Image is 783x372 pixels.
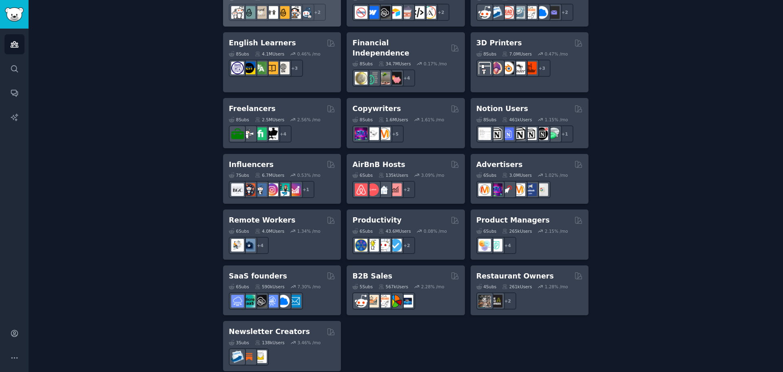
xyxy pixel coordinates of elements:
[229,284,249,290] div: 6 Sub s
[352,117,373,123] div: 8 Sub s
[378,295,390,307] img: b2b_sales
[297,172,321,178] div: 0.53 % /mo
[378,172,408,178] div: 135k Users
[378,61,411,67] div: 34.7M Users
[378,6,390,19] img: NoCodeSaaS
[355,295,367,307] img: sales
[355,183,367,196] img: airbnb_hosts
[254,62,267,74] img: language_exchange
[535,6,548,19] img: B2BSaaS
[476,38,522,48] h2: 3D Printers
[243,350,255,363] img: Substack
[545,284,568,290] div: 1.28 % /mo
[389,239,402,252] img: getdisciplined
[502,172,532,178] div: 3.0M Users
[499,292,516,310] div: + 2
[378,72,390,85] img: Fire
[545,172,568,178] div: 1.02 % /mo
[254,127,267,140] img: Fiverr
[252,237,269,254] div: + 4
[432,4,449,21] div: + 2
[255,284,285,290] div: 590k Users
[421,284,445,290] div: 2.28 % /mo
[421,117,444,123] div: 1.61 % /mo
[352,61,373,67] div: 8 Sub s
[378,239,390,252] img: productivity
[274,125,292,143] div: + 4
[231,62,244,74] img: languagelearning
[476,215,550,225] h2: Product Managers
[398,181,415,198] div: + 2
[476,51,497,57] div: 8 Sub s
[387,125,404,143] div: + 5
[398,69,415,87] div: + 4
[478,239,491,252] img: ProductManagement
[352,160,405,170] h2: AirBnB Hosts
[231,183,244,196] img: BeautyGuruChatter
[545,228,568,234] div: 2.15 % /mo
[286,60,303,77] div: + 3
[501,127,514,140] img: FreeNotionTemplates
[366,6,379,19] img: webflow
[229,215,295,225] h2: Remote Workers
[366,127,379,140] img: KeepWriting
[352,284,373,290] div: 5 Sub s
[277,62,290,74] img: Learn_English
[513,127,525,140] img: NotionGeeks
[229,340,249,345] div: 3 Sub s
[490,239,502,252] img: ProductMgmt
[490,6,502,19] img: Emailmarketing
[513,6,525,19] img: coldemail
[476,228,497,234] div: 6 Sub s
[389,6,402,19] img: Airtable
[478,183,491,196] img: marketing
[423,6,436,19] img: Adalo
[229,38,296,48] h2: English Learners
[243,62,255,74] img: EnglishLearning
[229,51,249,57] div: 8 Sub s
[231,127,244,140] img: forhire
[229,327,310,337] h2: Newsletter Creators
[229,117,249,123] div: 8 Sub s
[352,38,447,58] h2: Financial Independence
[255,228,285,234] div: 4.0M Users
[288,183,301,196] img: InstagramGrowthTips
[378,228,411,234] div: 43.6M Users
[478,6,491,19] img: sales
[524,62,537,74] img: FixMyPrint
[389,183,402,196] img: AirBnBInvesting
[255,117,285,123] div: 2.5M Users
[265,62,278,74] img: LearnEnglishOnReddit
[476,104,528,114] h2: Notion Users
[300,6,312,19] img: Parents
[265,6,278,19] img: toddlers
[255,51,285,57] div: 4.1M Users
[412,6,425,19] img: NoCodeMovement
[297,51,321,57] div: 0.46 % /mo
[513,183,525,196] img: advertising
[501,183,514,196] img: PPC
[366,72,379,85] img: FinancialPlanning
[478,62,491,74] img: 3Dprinting
[297,181,314,198] div: + 1
[524,183,537,196] img: FacebookAds
[355,239,367,252] img: LifeProTips
[424,61,447,67] div: 0.17 % /mo
[265,183,278,196] img: InstagramMarketing
[277,295,290,307] img: B2BSaaS
[254,295,267,307] img: NoCodeSaaS
[490,183,502,196] img: SEO
[389,295,402,307] img: B2BSales
[490,62,502,74] img: 3Dmodeling
[478,295,491,307] img: restaurantowners
[231,350,244,363] img: Emailmarketing
[502,228,532,234] div: 265k Users
[255,340,285,345] div: 138k Users
[547,6,560,19] img: EmailOutreach
[524,6,537,19] img: b2b_sales
[254,183,267,196] img: Instagram
[533,60,551,77] div: + 3
[352,228,373,234] div: 6 Sub s
[229,271,287,281] h2: SaaS founders
[231,295,244,307] img: SaaS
